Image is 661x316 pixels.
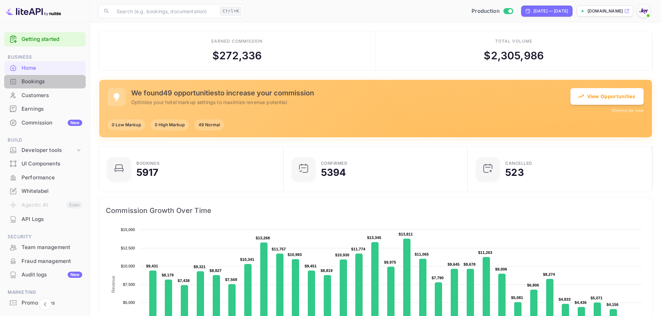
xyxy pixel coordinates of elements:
text: $12,500 [121,246,135,250]
div: Fraud management [22,257,82,265]
text: $11,757 [272,247,286,251]
text: $7,438 [178,279,190,283]
div: 5917 [136,168,159,177]
span: Commission Growth Over Time [106,205,645,216]
div: Developer tools [22,146,75,154]
text: $7,569 [225,277,237,282]
div: Confirmed [321,161,348,165]
div: Whitelabel [4,185,86,198]
text: $9,321 [194,265,206,269]
div: API Logs [22,215,82,223]
text: $4,833 [559,297,571,301]
div: $ 272,336 [212,48,262,63]
div: New [68,120,82,126]
div: Promo codes [22,299,82,307]
span: 49 Normal [194,122,224,128]
div: Earnings [22,105,82,113]
span: Production [472,7,500,15]
div: Ctrl+K [220,7,241,16]
a: Whitelabel [4,185,86,197]
text: $10,341 [240,257,254,262]
text: $9,006 [495,267,507,271]
div: Home [4,61,86,75]
text: $8,274 [543,272,555,276]
h5: We found 49 opportunities to increase your commission [131,89,570,97]
a: UI Components [4,157,86,170]
div: Audit logs [22,271,82,279]
text: Revenue [111,276,116,293]
text: $4,156 [607,302,619,307]
div: Earned commission [211,38,263,44]
span: Security [4,233,86,241]
text: $6,806 [527,283,539,287]
text: $4,436 [575,300,587,305]
text: $8,819 [321,268,333,273]
div: 5394 [321,168,346,177]
text: $10,000 [121,264,135,268]
text: $15,000 [121,228,135,232]
a: Audit logsNew [4,268,86,281]
img: LiteAPI logo [6,6,61,17]
a: Team management [4,241,86,254]
button: Dismiss for now [612,108,644,114]
p: Optimize your hotel markup settings to maximize revenue potential [131,99,570,106]
a: Customers [4,89,86,102]
div: New [68,272,82,278]
text: $10,930 [335,253,349,257]
text: $9,451 [305,264,317,268]
span: Marketing [4,289,86,296]
div: Total volume [495,38,532,44]
div: 523 [505,168,524,177]
a: API Logs [4,213,86,225]
img: With Joy [638,6,649,17]
a: CommissionNew [4,116,86,129]
div: CommissionNew [4,116,86,130]
a: Getting started [22,35,82,43]
div: Commission [22,119,82,127]
div: Promo codes [4,296,86,310]
button: View Opportunities [570,88,644,105]
a: Bookings [4,75,86,88]
text: $8,179 [162,273,174,277]
div: CANCELLED [505,161,532,165]
a: Fraud management [4,255,86,267]
text: $9,975 [384,260,396,264]
div: Customers [22,92,82,100]
text: $5,071 [591,296,603,300]
text: $9,431 [146,264,158,268]
text: $7,790 [432,276,444,280]
div: $ 2,305,986 [484,48,544,63]
div: Home [22,64,82,72]
div: UI Components [4,157,86,171]
div: Performance [22,174,82,182]
div: Bookings [136,161,160,165]
p: [DOMAIN_NAME] [587,8,623,14]
text: $11,065 [415,252,429,256]
a: Performance [4,171,86,184]
text: $13,811 [399,232,413,236]
div: Bookings [22,78,82,86]
button: Collapse navigation [39,298,51,310]
div: [DATE] — [DATE] [533,8,568,14]
a: Home [4,61,86,74]
text: $13,268 [256,236,270,240]
div: Earnings [4,102,86,116]
text: $7,500 [123,282,135,287]
text: $9,645 [448,262,460,266]
div: Team management [22,244,82,251]
span: Business [4,53,86,61]
a: Earnings [4,102,86,115]
text: $8,827 [210,268,222,273]
div: UI Components [22,160,82,168]
div: Performance [4,171,86,185]
div: Developer tools [4,144,86,156]
div: Audit logsNew [4,268,86,282]
text: $10,993 [288,253,302,257]
span: 0 Low Markup [108,122,145,128]
input: Search (e.g. bookings, documentation) [112,4,217,18]
div: Getting started [4,32,86,46]
text: $5,081 [511,296,523,300]
text: $11,774 [351,247,366,251]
